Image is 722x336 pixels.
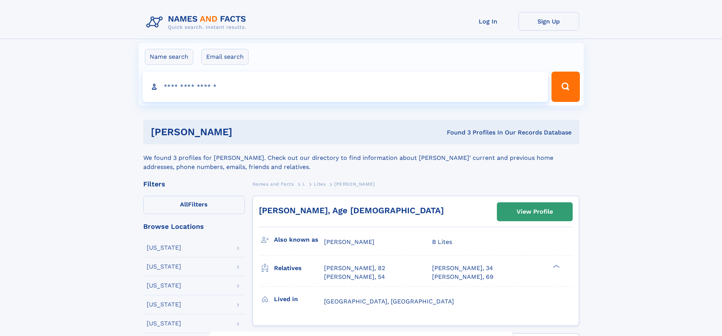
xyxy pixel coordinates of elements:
[324,298,454,305] span: [GEOGRAPHIC_DATA], [GEOGRAPHIC_DATA]
[314,179,326,189] a: Lites
[458,12,518,31] a: Log In
[302,179,305,189] a: L
[314,181,326,187] span: Lites
[432,273,493,281] a: [PERSON_NAME], 69
[274,262,324,275] h3: Relatives
[259,206,444,215] a: [PERSON_NAME], Age [DEMOGRAPHIC_DATA]
[324,238,374,245] span: [PERSON_NAME]
[145,49,193,65] label: Name search
[302,181,305,187] span: L
[324,273,385,281] a: [PERSON_NAME], 54
[143,196,245,214] label: Filters
[551,264,560,269] div: ❯
[147,283,181,289] div: [US_STATE]
[147,245,181,251] div: [US_STATE]
[432,238,452,245] span: B Lites
[143,223,245,230] div: Browse Locations
[517,203,553,220] div: View Profile
[274,233,324,246] h3: Also known as
[143,72,548,102] input: search input
[252,179,294,189] a: Names and Facts
[201,49,249,65] label: Email search
[324,264,385,272] a: [PERSON_NAME], 82
[180,201,188,208] span: All
[143,144,579,172] div: We found 3 profiles for [PERSON_NAME]. Check out our directory to find information about [PERSON_...
[518,12,579,31] a: Sign Up
[551,72,579,102] button: Search Button
[143,181,245,188] div: Filters
[340,128,572,137] div: Found 3 Profiles In Our Records Database
[143,12,252,33] img: Logo Names and Facts
[147,264,181,270] div: [US_STATE]
[147,302,181,308] div: [US_STATE]
[274,293,324,306] h3: Lived in
[497,203,572,221] a: View Profile
[147,320,181,327] div: [US_STATE]
[432,264,493,272] a: [PERSON_NAME], 34
[334,181,375,187] span: [PERSON_NAME]
[151,127,340,137] h1: [PERSON_NAME]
